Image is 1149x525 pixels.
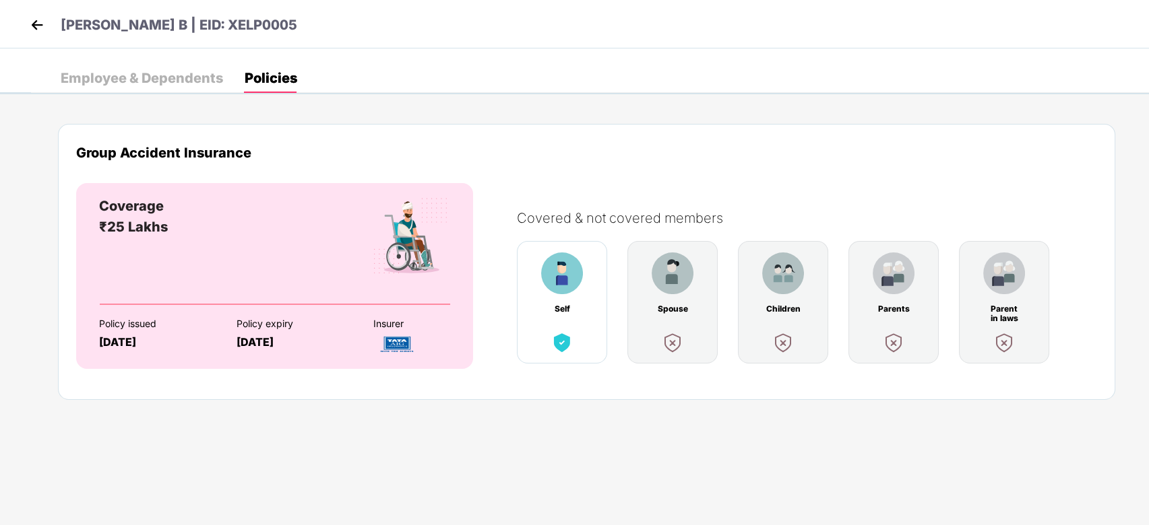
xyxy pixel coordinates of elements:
[27,15,47,35] img: back
[99,196,168,217] div: Coverage
[876,304,911,314] div: Parents
[881,330,906,355] img: benefitCardImg
[873,252,914,294] img: benefitCardImg
[237,318,350,329] div: Policy expiry
[245,71,297,85] div: Policies
[545,304,580,314] div: Self
[373,332,421,356] img: InsurerLogo
[517,210,1111,226] div: Covered & not covered members
[99,318,213,329] div: Policy issued
[652,252,693,294] img: benefitCardImg
[61,15,297,36] p: [PERSON_NAME] B | EID: XELP0005
[541,252,583,294] img: benefitCardImg
[61,71,223,85] div: Employee & Dependents
[371,196,450,277] img: benefitCardImg
[550,330,574,355] img: benefitCardImg
[771,330,795,355] img: benefitCardImg
[655,304,690,314] div: Spouse
[99,336,213,349] div: [DATE]
[987,304,1022,314] div: Parent in laws
[237,336,350,349] div: [DATE]
[76,145,1097,160] div: Group Accident Insurance
[660,330,685,355] img: benefitCardImg
[762,252,804,294] img: benefitCardImg
[983,252,1025,294] img: benefitCardImg
[992,330,1016,355] img: benefitCardImg
[373,318,487,329] div: Insurer
[99,219,168,235] span: ₹25 Lakhs
[766,304,801,314] div: Children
